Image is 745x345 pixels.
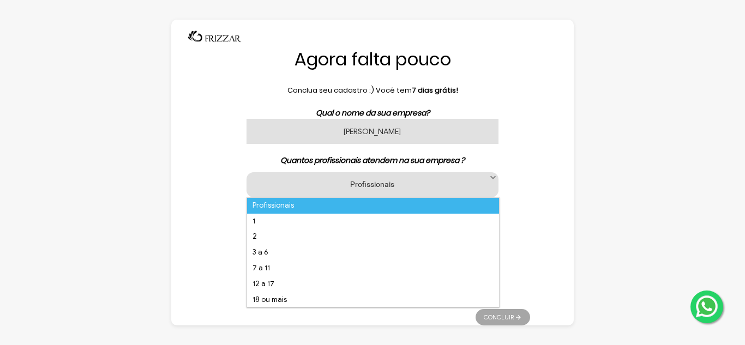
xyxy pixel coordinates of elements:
[215,208,530,220] p: Qual sistema utilizava antes?
[247,229,499,245] li: 2
[694,293,720,319] img: whatsapp.png
[247,245,499,261] li: 3 a 6
[247,261,499,276] li: 7 a 11
[215,155,530,166] p: Quantos profissionais atendem na sua empresa ?
[260,179,485,189] label: Profissionais
[476,304,530,325] ul: Pagination
[215,85,530,96] p: Conclua seu cadastro :) Você tem
[247,214,499,229] li: 1
[215,48,530,71] h1: Agora falta pouco
[215,107,530,119] p: Qual o nome da sua empresa?
[247,119,498,144] input: Nome da sua empresa
[412,85,458,95] b: 7 dias grátis!
[247,276,499,292] li: 12 a 17
[215,262,530,273] p: Veio por algum de nossos parceiros?
[247,198,499,214] li: Profissionais
[247,292,499,308] li: 18 ou mais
